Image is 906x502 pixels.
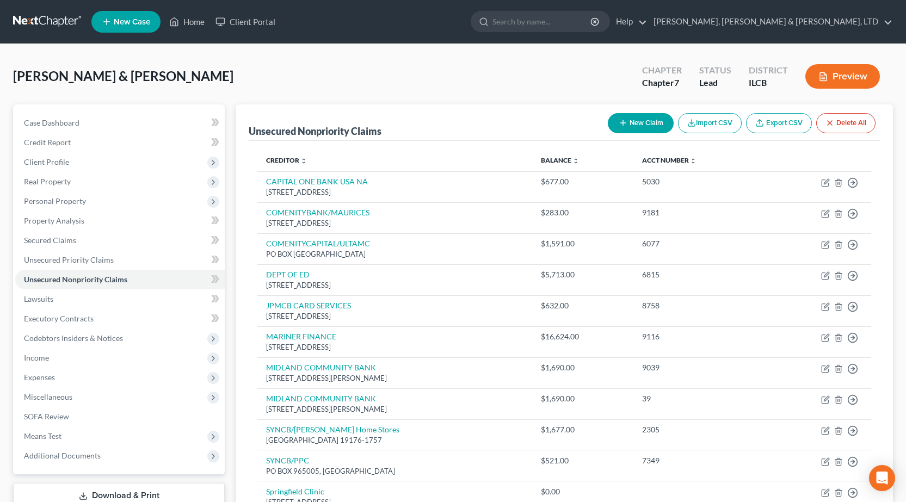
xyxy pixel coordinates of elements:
[266,394,376,403] a: MIDLAND COMMUNITY BANK
[541,424,625,435] div: $1,677.00
[678,113,742,133] button: Import CSV
[541,238,625,249] div: $1,591.00
[24,157,69,166] span: Client Profile
[13,68,233,84] span: [PERSON_NAME] & [PERSON_NAME]
[24,333,123,343] span: Codebtors Insiders & Notices
[541,156,579,164] a: Balance unfold_more
[608,113,674,133] button: New Claim
[24,138,71,147] span: Credit Report
[541,362,625,373] div: $1,690.00
[541,455,625,466] div: $521.00
[266,435,523,445] div: [GEOGRAPHIC_DATA] 19176-1757
[266,239,370,248] a: COMENITYCAPITAL/ULTAMC
[15,407,225,426] a: SOFA Review
[541,300,625,311] div: $632.00
[642,362,755,373] div: 9039
[746,113,812,133] a: Export CSV
[642,393,755,404] div: 39
[699,64,731,77] div: Status
[24,216,84,225] span: Property Analysis
[24,118,79,127] span: Case Dashboard
[266,466,523,476] div: PO BOX 965005, [GEOGRAPHIC_DATA]
[642,64,682,77] div: Chapter
[266,156,307,164] a: Creditor unfold_more
[749,77,788,89] div: ILCB
[699,77,731,89] div: Lead
[642,424,755,435] div: 2305
[541,393,625,404] div: $1,690.00
[24,314,94,323] span: Executory Contracts
[24,373,55,382] span: Expenses
[642,269,755,280] div: 6815
[572,158,579,164] i: unfold_more
[642,207,755,218] div: 9181
[114,18,150,26] span: New Case
[266,311,523,321] div: [STREET_ADDRESS]
[24,235,76,245] span: Secured Claims
[24,353,49,362] span: Income
[15,211,225,231] a: Property Analysis
[611,12,647,32] a: Help
[24,275,127,284] span: Unsecured Nonpriority Claims
[541,207,625,218] div: $283.00
[266,249,523,259] div: PO BOX [GEOGRAPHIC_DATA]
[541,176,625,187] div: $677.00
[24,294,53,303] span: Lawsuits
[24,412,69,421] span: SOFA Review
[266,342,523,352] div: [STREET_ADDRESS]
[690,158,697,164] i: unfold_more
[266,208,369,217] a: COMENITYBANK/MAURICES
[642,331,755,342] div: 9116
[642,176,755,187] div: 5030
[24,177,71,186] span: Real Property
[642,156,697,164] a: Acct Number unfold_more
[266,373,523,383] div: [STREET_ADDRESS][PERSON_NAME]
[266,404,523,414] div: [STREET_ADDRESS][PERSON_NAME]
[805,64,880,89] button: Preview
[266,218,523,228] div: [STREET_ADDRESS]
[492,11,592,32] input: Search by name...
[541,331,625,342] div: $16,624.00
[642,238,755,249] div: 6077
[642,300,755,311] div: 8758
[300,158,307,164] i: unfold_more
[15,270,225,289] a: Unsecured Nonpriority Claims
[15,133,225,152] a: Credit Report
[164,12,210,32] a: Home
[24,431,61,441] span: Means Test
[24,392,72,401] span: Miscellaneous
[266,270,310,279] a: DEPT OF ED
[15,250,225,270] a: Unsecured Priority Claims
[541,486,625,497] div: $0.00
[749,64,788,77] div: District
[674,77,679,88] span: 7
[816,113,876,133] button: Delete All
[266,301,351,310] a: JPMCB CARD SERVICES
[15,289,225,309] a: Lawsuits
[24,255,114,264] span: Unsecured Priority Claims
[266,363,376,372] a: MIDLAND COMMUNITY BANK
[266,456,309,465] a: SYNCB/PPC
[642,455,755,466] div: 7349
[210,12,281,32] a: Client Portal
[24,196,86,206] span: Personal Property
[249,125,381,138] div: Unsecured Nonpriority Claims
[266,487,324,496] a: Springfield Clinic
[15,309,225,329] a: Executory Contracts
[15,231,225,250] a: Secured Claims
[24,451,101,460] span: Additional Documents
[266,425,399,434] a: SYNCB/[PERSON_NAME] Home Stores
[266,187,523,197] div: [STREET_ADDRESS]
[869,465,895,491] div: Open Intercom Messenger
[266,177,368,186] a: CAPITAL ONE BANK USA NA
[266,332,336,341] a: MARINER FINANCE
[15,113,225,133] a: Case Dashboard
[642,77,682,89] div: Chapter
[266,280,523,290] div: [STREET_ADDRESS]
[648,12,892,32] a: [PERSON_NAME], [PERSON_NAME] & [PERSON_NAME], LTD
[541,269,625,280] div: $5,713.00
